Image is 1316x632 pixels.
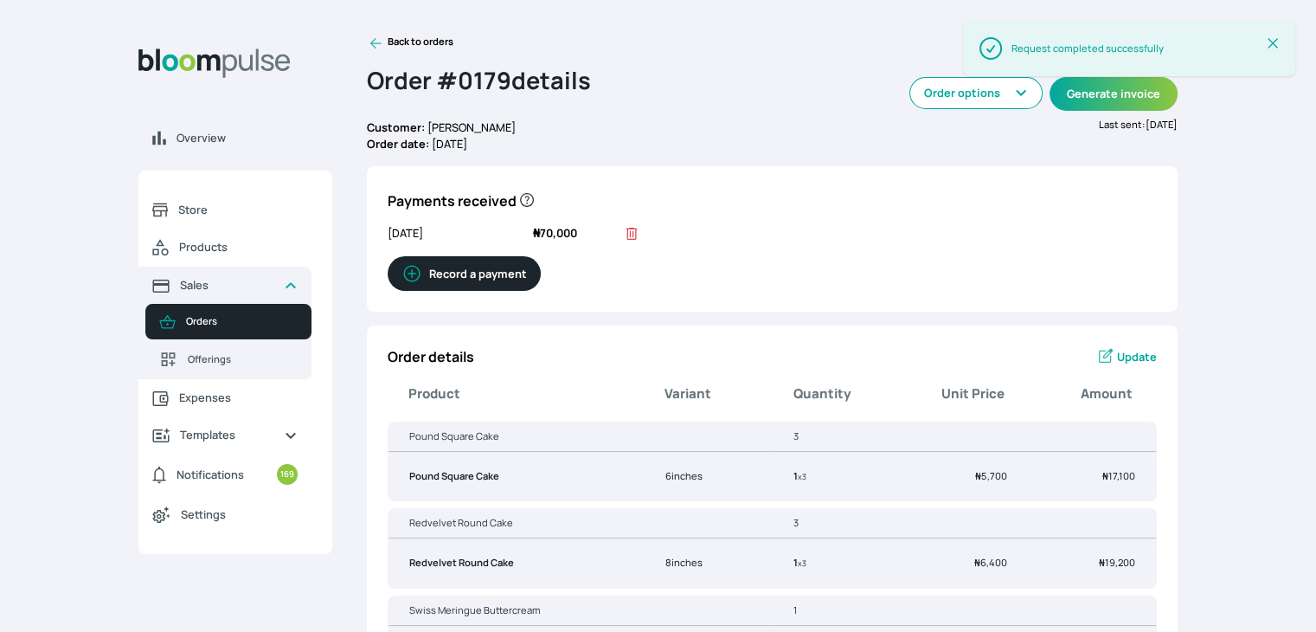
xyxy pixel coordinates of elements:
[138,379,311,416] a: Expenses
[797,471,806,482] small: x 3
[388,256,541,291] button: Record a payment
[793,384,851,404] b: Quantity
[186,314,298,329] span: Orders
[138,119,332,157] a: Overview
[177,467,244,483] span: Notifications
[367,35,453,52] a: Back to orders
[178,202,298,218] span: Store
[180,427,270,443] span: Templates
[138,229,311,267] a: Products
[1011,42,1164,56] div: Request completed successfully
[179,239,298,255] span: Products
[388,346,474,367] p: Order details
[138,191,311,229] a: Store
[1099,556,1135,569] span: 19,200
[138,454,311,495] a: Notifications169
[1102,469,1135,482] span: 17,100
[772,459,900,494] td: 1
[773,118,1178,132] p: Last sent: [DATE]
[388,545,645,581] td: Redvelvet Round Cake
[367,119,773,136] p: [PERSON_NAME]
[533,225,577,241] span: 70,000
[388,603,772,626] th: Swiss Meringue Buttercream
[1096,346,1157,367] a: Update
[367,136,773,152] p: [DATE]
[388,459,645,494] td: Pound Square Cake
[1102,469,1108,482] span: ₦
[645,459,773,494] td: 6inches
[941,384,1005,404] b: Unit Price
[1117,349,1157,365] span: Update
[1099,556,1105,569] span: ₦
[367,136,429,152] b: Order date:
[645,545,773,581] td: 8inches
[388,516,772,538] th: Redvelvet Round Cake
[367,56,773,119] h2: Order # 0179 details
[797,558,806,569] small: x 3
[975,469,981,482] span: ₦
[138,495,311,533] a: Settings
[772,545,900,581] td: 1
[179,390,298,406] span: Expenses
[188,352,298,367] span: Offerings
[388,225,526,242] span: [DATE]
[145,339,311,379] a: Offerings
[138,35,332,611] aside: Sidebar
[138,267,311,304] a: Sales
[181,506,298,523] span: Settings
[974,556,1007,569] span: 6,400
[408,384,460,404] b: Product
[145,304,311,339] a: Orders
[772,603,1156,626] th: 1
[177,130,318,146] span: Overview
[772,516,1156,538] th: 3
[533,225,540,241] span: ₦
[664,384,711,404] b: Variant
[277,464,298,485] small: 169
[772,429,1156,452] th: 3
[388,429,772,452] th: Pound Square Cake
[1081,384,1133,404] b: Amount
[138,416,311,454] a: Templates
[909,77,1043,109] button: Order options
[180,277,270,293] span: Sales
[388,187,1157,211] p: Payments received
[367,119,425,135] b: Customer:
[975,469,1007,482] span: 5,700
[974,556,980,569] span: ₦
[138,48,291,78] img: Bloom Logo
